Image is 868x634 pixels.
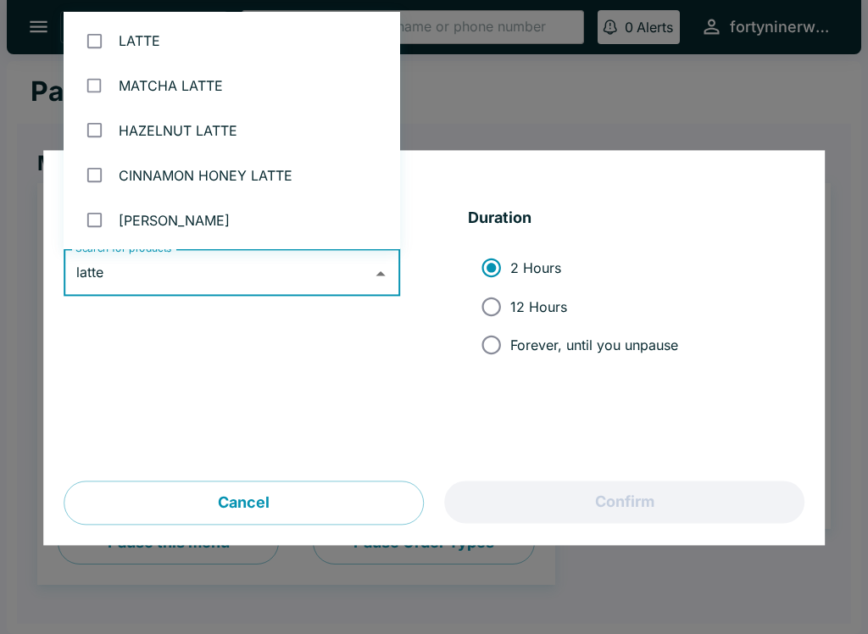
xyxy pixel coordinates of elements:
li: HAZELNUT LATTE [64,108,400,153]
li: MATCHA LATTE [64,64,400,108]
button: Close [368,261,394,287]
h3: Pause [64,171,804,188]
li: CINNAMON HONEY LATTE [64,153,400,197]
h5: Duration [468,209,804,229]
li: LATTE [64,19,400,64]
button: Cancel [64,481,424,526]
span: Forever, until you unpause [510,336,678,353]
li: [PERSON_NAME] [64,197,400,242]
span: 2 Hours [510,259,561,276]
span: 12 Hours [510,298,567,315]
